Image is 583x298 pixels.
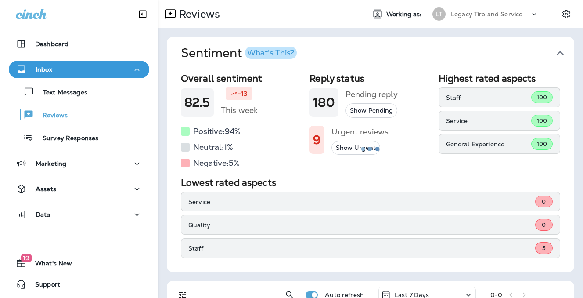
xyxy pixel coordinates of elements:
p: Survey Responses [34,134,98,143]
button: Dashboard [9,35,149,53]
button: Assets [9,180,149,198]
button: Inbox [9,61,149,78]
p: Inbox [36,66,52,73]
button: Support [9,276,149,293]
button: Text Messages [9,83,149,101]
button: Reviews [9,105,149,124]
p: Marketing [36,160,66,167]
button: Marketing [9,155,149,172]
button: Data [9,206,149,223]
p: Data [36,211,50,218]
p: Text Messages [34,89,87,97]
span: Support [26,281,60,291]
span: 19 [20,254,32,262]
span: What's New [26,260,72,270]
button: Survey Responses [9,128,149,147]
button: Collapse Sidebar [130,5,155,23]
p: Dashboard [35,40,68,47]
button: 19What's New [9,254,149,272]
p: Assets [36,185,56,193]
p: Reviews [34,112,68,120]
